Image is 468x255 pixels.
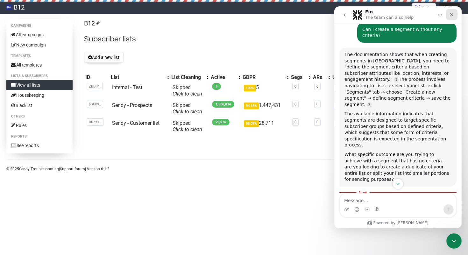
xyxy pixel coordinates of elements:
[241,117,290,135] td: 28,711
[111,74,164,81] div: List
[334,102,347,110] span: 0.01%
[316,120,318,124] a: 0
[294,120,296,124] a: 0
[6,80,73,90] a: View all lists
[316,102,318,106] a: 0
[332,74,370,81] div: Unsubscribed
[331,117,376,135] td: 18
[6,40,73,50] a: New campaign
[31,167,59,171] a: Troubleshooting
[244,103,259,109] span: 94.18%
[334,120,347,127] span: 0.06%
[290,73,312,82] th: Segs: No sort applied, activate to apply an ascending sort
[173,120,202,132] span: Skipped
[313,74,325,81] div: ARs
[173,126,202,132] a: Click to clean
[331,82,376,100] td: 0
[6,113,73,120] li: Others
[412,3,436,12] button: B12
[173,109,202,115] a: Click to clean
[6,52,73,60] li: Templates
[6,22,73,30] li: Campaigns
[334,6,462,228] iframe: Intercom live chat
[171,74,203,81] div: List Cleaning
[241,82,290,100] td: 5
[6,90,73,100] a: Housekeeping
[84,73,110,82] th: ID: No sort applied, sorting is disabled
[84,52,124,63] button: Add a new list
[334,84,343,92] span: 0%
[291,74,305,81] div: Segs
[84,33,462,45] h2: Subscriber lists
[331,100,376,117] td: 183
[6,140,73,151] a: See reports
[110,73,170,82] th: List: No sort applied, activate to apply an ascending sort
[244,85,256,91] span: 100%
[241,100,290,117] td: 1,447,431
[112,84,142,90] a: Internal - Test
[85,74,108,81] div: ID
[294,102,296,106] a: 0
[87,83,103,90] span: ZBDfY..
[112,102,152,108] a: Sendy - Prospects
[173,84,202,97] span: Skipped
[6,30,73,40] a: All campaigns
[212,119,230,125] span: 29,276
[211,74,235,81] div: Active
[415,5,420,10] img: 1.png
[212,101,234,108] span: 1,536,834
[6,72,73,80] li: Lists & subscribers
[316,84,318,89] a: 0
[294,84,296,89] a: 0
[173,102,202,115] span: Skipped
[6,133,73,140] li: Reports
[6,4,12,10] img: 83d8429b531d662e2d1277719739fdde
[6,100,73,110] a: Blacklist
[439,3,460,12] button: B12
[209,73,241,82] th: Active: No sort applied, activate to apply an ascending sort
[212,83,221,90] span: 5
[19,167,30,171] a: Sendy
[312,73,331,82] th: ARs: No sort applied, activate to apply an ascending sort
[170,73,209,82] th: List Cleaning: No sort applied, activate to apply an ascending sort
[87,118,103,126] span: DDZss..
[6,120,73,131] a: Rules
[112,120,160,126] a: Sendy - Customer list
[173,91,202,97] a: Click to clean
[6,166,110,173] p: © 2025 | | | Version 6.1.3
[446,233,462,249] iframe: Intercom live chat
[60,167,85,171] a: Support forum
[243,74,283,81] div: GDPR
[87,101,103,108] span: pSG89..
[244,120,259,127] span: 98.07%
[331,73,376,82] th: Unsubscribed: No sort applied, activate to apply an ascending sort
[6,60,73,70] a: All templates
[84,19,99,27] a: B12
[241,73,290,82] th: GDPR: No sort applied, activate to apply an ascending sort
